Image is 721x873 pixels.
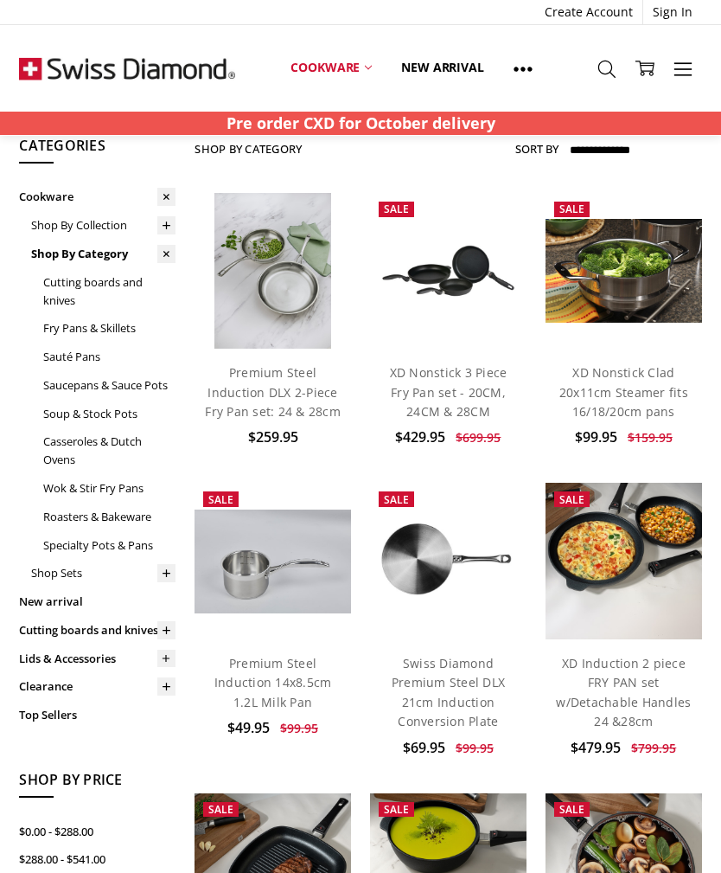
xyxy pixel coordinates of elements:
[403,738,445,757] span: $69.95
[43,400,175,428] a: Soup & Stock Pots
[43,314,175,343] a: Fry Pans & Skillets
[208,802,233,817] span: Sale
[384,202,409,216] span: Sale
[559,364,688,420] a: XD Nonstick Clad 20x11cm Steamer fits 16/18/20cm pans
[370,232,526,310] img: XD Nonstick 3 Piece Fry Pan set - 20CM, 24CM & 28CM
[248,427,298,446] span: $259.95
[546,483,702,639] img: XD Induction 2 piece FRY PAN set w/Detachable Handles 24 &28cm
[276,48,386,87] a: Cookware
[515,135,558,163] label: Sort By
[208,492,233,507] span: Sale
[559,802,584,817] span: Sale
[19,183,175,212] a: Cookware
[456,429,501,446] span: $699.95
[19,587,175,616] a: New arrival
[195,142,302,156] h1: Shop By Category
[43,343,175,371] a: Sauté Pans
[280,720,318,736] span: $99.95
[227,112,495,133] strong: Pre order CXD for October delivery
[386,48,498,87] a: New arrival
[19,135,175,164] h5: Categories
[19,645,175,673] a: Lids & Accessories
[456,740,494,756] span: $99.95
[195,193,351,350] a: Premium steel DLX 2pc fry pan set (28 and 24cm) life style shot
[43,427,175,474] a: Casseroles & Dutch Ovens
[384,492,409,507] span: Sale
[43,371,175,400] a: Saucepans & Sauce Pots
[43,268,175,315] a: Cutting boards and knives
[499,48,547,87] a: Show All
[19,616,175,645] a: Cutting boards and knives
[559,492,584,507] span: Sale
[227,718,270,737] span: $49.95
[628,429,673,446] span: $159.95
[19,769,175,799] h5: Shop By Price
[370,193,526,350] a: XD Nonstick 3 Piece Fry Pan set - 20CM, 24CM & 28CM
[370,483,526,639] img: Swiss Diamond Premium Steel DLX 21cm Induction Conversion Plate
[31,240,175,268] a: Shop By Category
[575,427,617,446] span: $99.95
[195,483,351,639] a: Premium Steel Induction 14x8.5cm 1.2L Milk Pan
[195,510,351,613] img: Premium Steel Induction 14x8.5cm 1.2L Milk Pan
[31,211,175,240] a: Shop By Collection
[19,818,175,846] a: $0.00 - $288.00
[19,25,235,112] img: Free Shipping On Every Order
[384,802,409,817] span: Sale
[43,474,175,503] a: Wok & Stir Fry Pans
[31,559,175,587] a: Shop Sets
[214,655,332,710] a: Premium Steel Induction 14x8.5cm 1.2L Milk Pan
[546,193,702,350] a: XD Nonstick Clad 20x11cm Steamer fits 16/18/20cm pans
[571,738,621,757] span: $479.95
[556,655,691,729] a: XD Induction 2 piece FRY PAN set w/Detachable Handles 24 &28cm
[205,364,341,420] a: Premium Steel Induction DLX 2-Piece Fry Pan set: 24 & 28cm
[392,655,505,729] a: Swiss Diamond Premium Steel DLX 21cm Induction Conversion Plate
[395,427,445,446] span: $429.95
[19,672,175,701] a: Clearance
[390,364,507,420] a: XD Nonstick 3 Piece Fry Pan set - 20CM, 24CM & 28CM
[19,701,175,729] a: Top Sellers
[631,740,676,756] span: $799.95
[559,202,584,216] span: Sale
[43,531,175,560] a: Specialty Pots & Pans
[43,503,175,531] a: Roasters & Bakeware
[546,219,702,323] img: XD Nonstick Clad 20x11cm Steamer fits 16/18/20cm pans
[214,193,331,350] img: Premium steel DLX 2pc fry pan set (28 and 24cm) life style shot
